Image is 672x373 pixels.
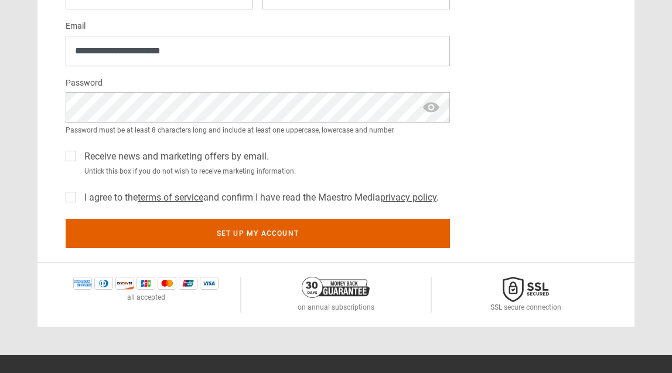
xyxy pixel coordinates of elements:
small: Untick this box if you do not wish to receive marketing information. [80,166,450,177]
a: privacy policy [380,192,436,203]
span: show password [422,92,441,123]
p: all accepted [127,292,165,303]
p: on annual subscriptions [298,302,374,313]
img: discover [115,277,134,290]
img: unionpay [179,277,197,290]
button: Set up my account [66,219,450,248]
img: visa [200,277,219,290]
img: jcb [137,277,155,290]
img: amex [73,277,92,290]
img: mastercard [158,277,176,290]
p: SSL secure connection [490,302,561,313]
label: I agree to the and confirm I have read the Maestro Media . [80,191,439,205]
img: 30-day-money-back-guarantee-c866a5dd536ff72a469b.png [302,277,370,298]
small: Password must be at least 8 characters long and include at least one uppercase, lowercase and num... [66,125,450,135]
img: diners [94,277,113,290]
a: terms of service [138,192,203,203]
label: Email [66,19,86,33]
label: Password [66,76,103,90]
label: Receive news and marketing offers by email. [80,150,269,164]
